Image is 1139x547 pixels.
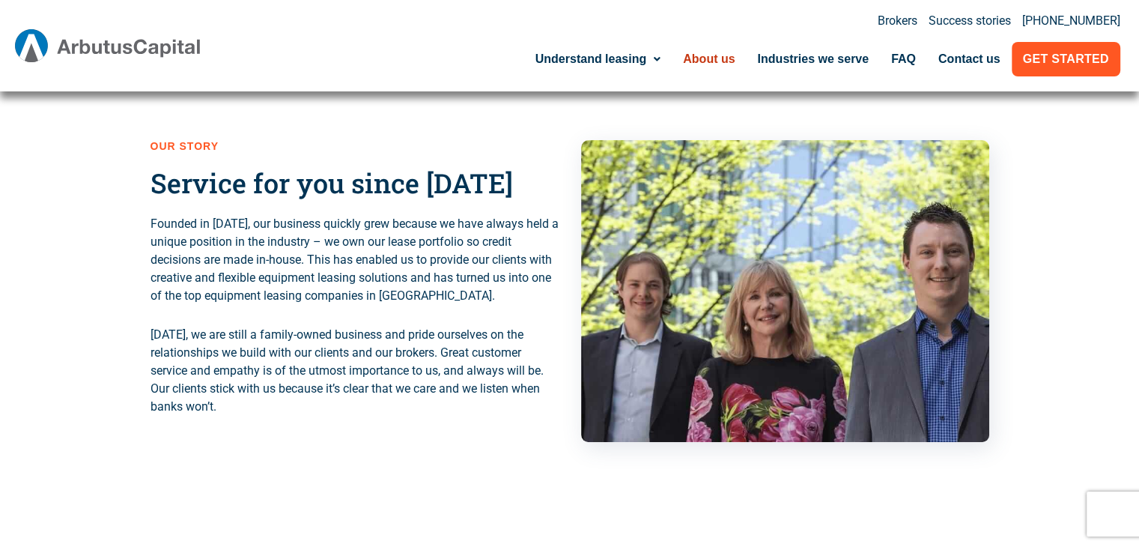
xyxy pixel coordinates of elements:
[880,42,927,76] a: FAQ
[672,42,746,76] a: About us
[1012,42,1120,76] a: Get Started
[929,15,1011,27] a: Success stories
[151,167,559,199] h3: Service for you since [DATE]
[746,42,880,76] a: Industries we serve
[927,42,1012,76] a: Contact us
[151,140,559,153] h2: Our Story
[878,15,917,27] a: Brokers
[151,215,559,305] p: Founded in [DATE], our business quickly grew because we have always held a unique position in the...
[151,326,559,416] p: [DATE], we are still a family-owned business and pride ourselves on the relationships we build wi...
[524,42,672,76] a: Understand leasing
[1022,15,1120,27] a: [PHONE_NUMBER]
